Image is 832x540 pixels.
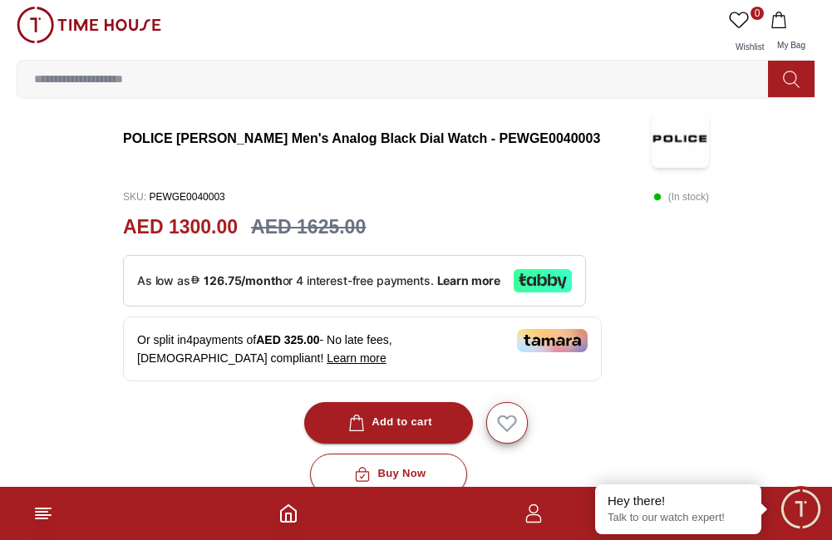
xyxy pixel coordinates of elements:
p: PEWGE0040003 [123,184,225,209]
span: Wishlist [729,42,770,52]
a: Home [278,503,298,523]
div: Chat Widget [778,486,824,532]
button: My Bag [767,7,815,60]
span: SKU : [123,191,146,203]
p: ( In stock ) [653,184,709,209]
h2: AED 1300.00 [123,213,238,242]
a: 0Wishlist [726,7,767,60]
img: POLICE NORWOOD Men's Analog Black Dial Watch - PEWGE0040003 [652,110,709,168]
span: My Bag [770,41,812,50]
div: Or split in 4 payments of - No late fees, [DEMOGRAPHIC_DATA] compliant! [123,317,602,381]
h3: POLICE [PERSON_NAME] Men's Analog Black Dial Watch - PEWGE0040003 [123,129,652,149]
div: Add to cart [345,413,432,432]
div: Buy Now [351,464,426,484]
span: AED 325.00 [256,333,319,346]
img: ... [17,7,161,43]
img: Tamara [517,329,588,352]
p: Talk to our watch expert! [608,511,749,525]
span: Learn more [327,351,386,365]
span: 0 [751,7,764,20]
h3: AED 1625.00 [251,213,366,242]
button: Add to cart [304,402,473,444]
button: Buy Now [310,454,466,495]
div: Hey there! [608,493,749,509]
